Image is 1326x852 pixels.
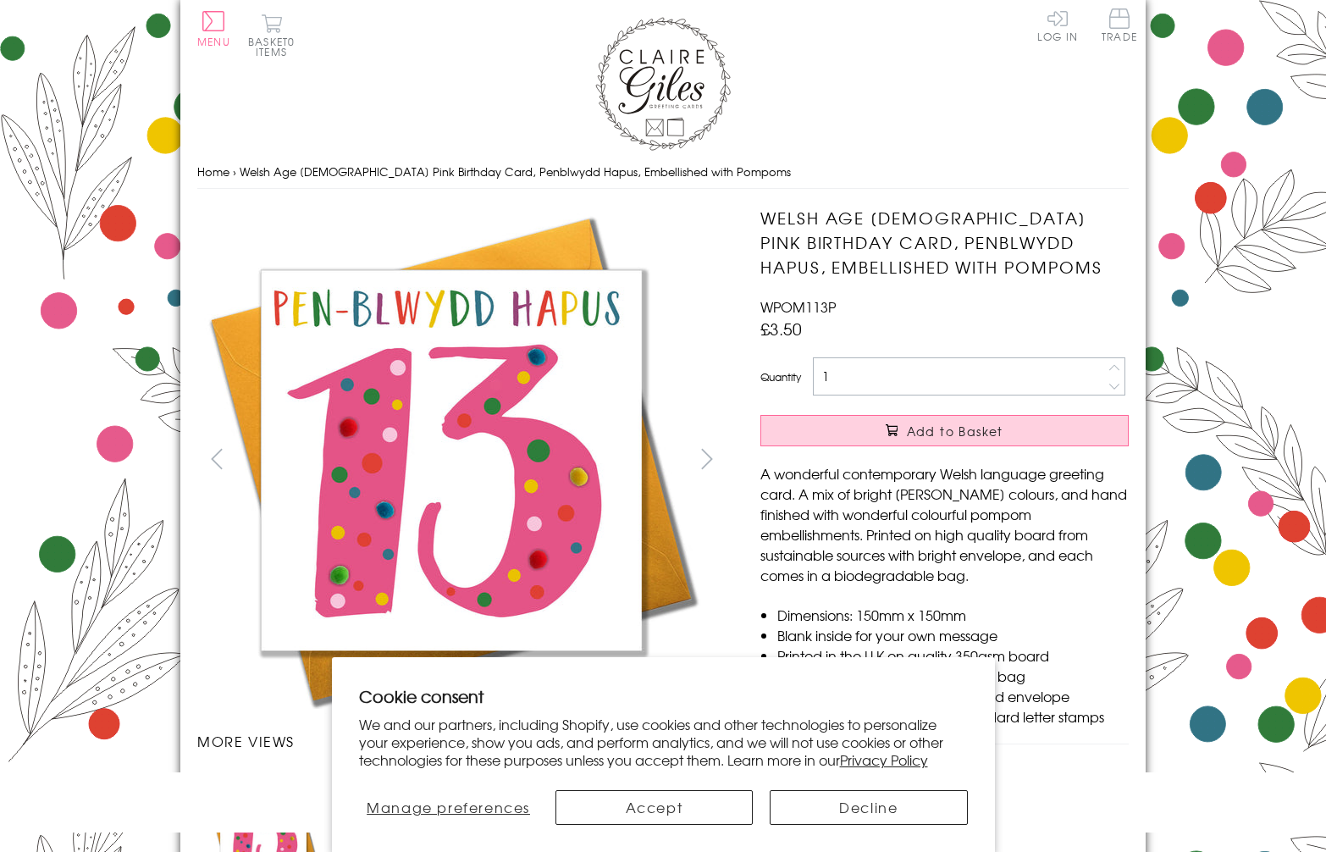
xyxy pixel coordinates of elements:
button: next [688,440,727,478]
button: Accept [555,790,753,825]
button: Basket0 items [248,14,295,57]
span: £3.50 [760,317,802,340]
li: Dimensions: 150mm x 150mm [777,605,1129,625]
span: WPOM113P [760,296,836,317]
h2: Cookie consent [359,684,968,708]
a: Log In [1037,8,1078,41]
li: Blank inside for your own message [777,625,1129,645]
a: Home [197,163,229,180]
label: Quantity [760,369,801,385]
img: Claire Giles Greetings Cards [595,17,731,151]
p: We and our partners, including Shopify, use cookies and other technologies to personalize your ex... [359,716,968,768]
a: Privacy Policy [840,750,928,770]
span: Trade [1102,8,1137,41]
h1: Welsh Age [DEMOGRAPHIC_DATA] Pink Birthday Card, Penblwydd Hapus, Embellished with Pompoms [760,206,1129,279]
span: Add to Basket [907,423,1003,440]
nav: breadcrumbs [197,155,1129,190]
button: Decline [770,790,967,825]
button: Add to Basket [760,415,1129,446]
button: prev [197,440,235,478]
span: Manage preferences [367,797,530,817]
img: Welsh Age 13 Pink Birthday Card, Penblwydd Hapus, Embellished with Pompoms [197,206,705,714]
span: 0 items [256,34,295,59]
li: Printed in the U.K on quality 350gsm board [777,645,1129,666]
button: Manage preferences [359,790,539,825]
button: Menu [197,11,230,47]
p: A wonderful contemporary Welsh language greeting card. A mix of bright [PERSON_NAME] colours, and... [760,463,1129,585]
span: Welsh Age [DEMOGRAPHIC_DATA] Pink Birthday Card, Penblwydd Hapus, Embellished with Pompoms [240,163,791,180]
a: Trade [1102,8,1137,45]
img: Welsh Age 13 Pink Birthday Card, Penblwydd Hapus, Embellished with Pompoms [727,206,1235,714]
h3: More views [197,731,727,751]
span: Menu [197,34,230,49]
span: › [233,163,236,180]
